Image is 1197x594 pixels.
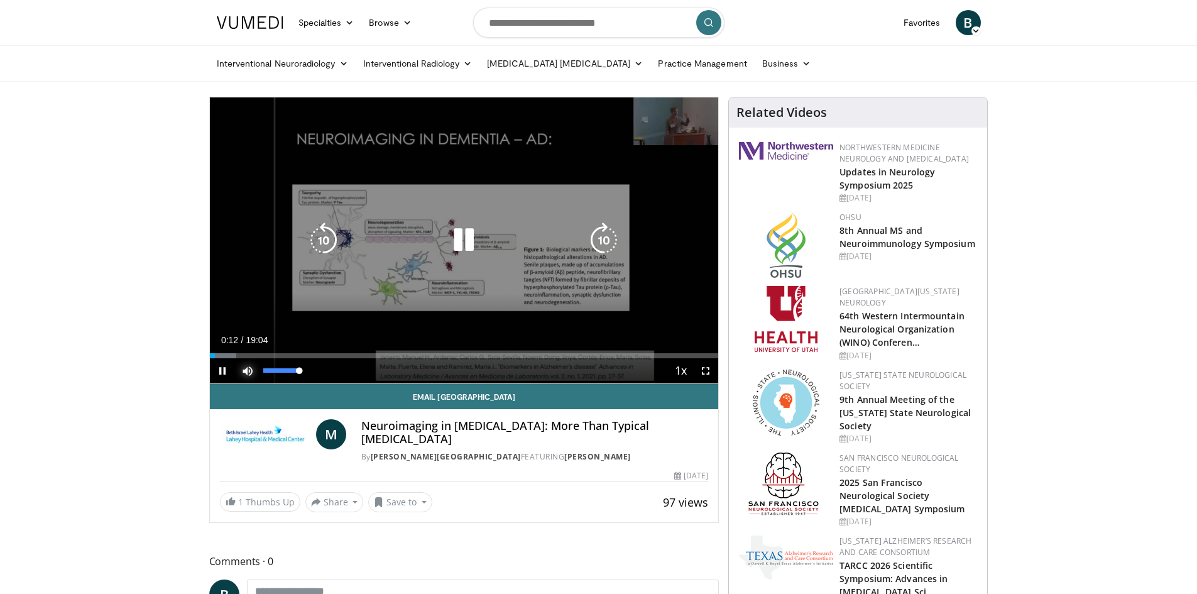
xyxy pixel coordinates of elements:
[564,451,631,462] a: [PERSON_NAME]
[755,51,819,76] a: Business
[368,492,432,512] button: Save to
[238,496,243,508] span: 1
[736,105,827,120] h4: Related Videos
[839,433,977,444] div: [DATE]
[210,97,719,384] video-js: Video Player
[220,492,300,512] a: 1 Thumbs Up
[839,142,969,164] a: Northwestern Medicine Neurology and [MEDICAL_DATA]
[371,451,521,462] a: [PERSON_NAME][GEOGRAPHIC_DATA]
[291,10,362,35] a: Specialties
[839,166,935,191] a: Updates in Neurology Symposium 2025
[839,286,959,308] a: [GEOGRAPHIC_DATA][US_STATE] Neurology
[316,419,346,449] a: M
[767,212,806,278] img: da959c7f-65a6-4fcf-a939-c8c702e0a770.png.150x105_q85_autocrop_double_scale_upscale_version-0.2.png
[839,224,975,250] a: 8th Annual MS and Neuroimmunology Symposium
[668,358,693,383] button: Playback Rate
[361,10,419,35] a: Browse
[246,335,268,345] span: 19:04
[241,335,244,345] span: /
[473,8,724,38] input: Search topics, interventions
[896,10,948,35] a: Favorites
[956,10,981,35] a: B
[220,419,311,449] img: Lahey Hospital & Medical Center
[305,492,364,512] button: Share
[839,370,966,392] a: [US_STATE] State Neurological Society
[209,553,719,569] span: Comments 0
[210,358,235,383] button: Pause
[839,350,977,361] div: [DATE]
[217,16,283,29] img: VuMedi Logo
[839,516,977,527] div: [DATE]
[663,495,708,510] span: 97 views
[839,393,971,432] a: 9th Annual Meeting of the [US_STATE] State Neurological Society
[209,51,356,76] a: Interventional Neuroradiology
[361,451,708,463] div: By FEATURING
[839,310,965,348] a: 64th Western Intermountain Neurological Organization (WINO) Conferen…
[839,212,861,223] a: OHSU
[839,251,977,262] div: [DATE]
[839,453,958,475] a: San Francisco Neurological Society
[839,536,971,558] a: [US_STATE] Alzheimer’s Research and Care Consortium
[263,368,299,373] div: Volume Level
[361,419,708,446] h4: Neuroimaging in [MEDICAL_DATA]: More Than Typical [MEDICAL_DATA]
[210,353,719,358] div: Progress Bar
[210,384,719,409] a: Email [GEOGRAPHIC_DATA]
[674,470,708,481] div: [DATE]
[235,358,260,383] button: Mute
[748,453,824,519] img: ad8adf1f-d405-434e-aebe-ebf7635c9b5d.png.150x105_q85_autocrop_double_scale_upscale_version-0.2.png
[650,51,754,76] a: Practice Management
[755,286,817,352] img: f6362829-b0a3-407d-a044-59546adfd345.png.150x105_q85_autocrop_double_scale_upscale_version-0.2.png
[839,192,977,204] div: [DATE]
[221,335,238,345] span: 0:12
[839,476,965,515] a: 2025 San Francisco Neurological Society [MEDICAL_DATA] Symposium
[753,370,819,436] img: 71a8b48c-8850-4916-bbdd-e2f3ccf11ef9.png.150x105_q85_autocrop_double_scale_upscale_version-0.2.png
[479,51,650,76] a: [MEDICAL_DATA] [MEDICAL_DATA]
[739,536,833,580] img: c78a2266-bcdd-4805-b1c2-ade407285ecb.png.150x105_q85_autocrop_double_scale_upscale_version-0.2.png
[693,358,718,383] button: Fullscreen
[739,142,833,160] img: 2a462fb6-9365-492a-ac79-3166a6f924d8.png.150x105_q85_autocrop_double_scale_upscale_version-0.2.jpg
[356,51,480,76] a: Interventional Radiology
